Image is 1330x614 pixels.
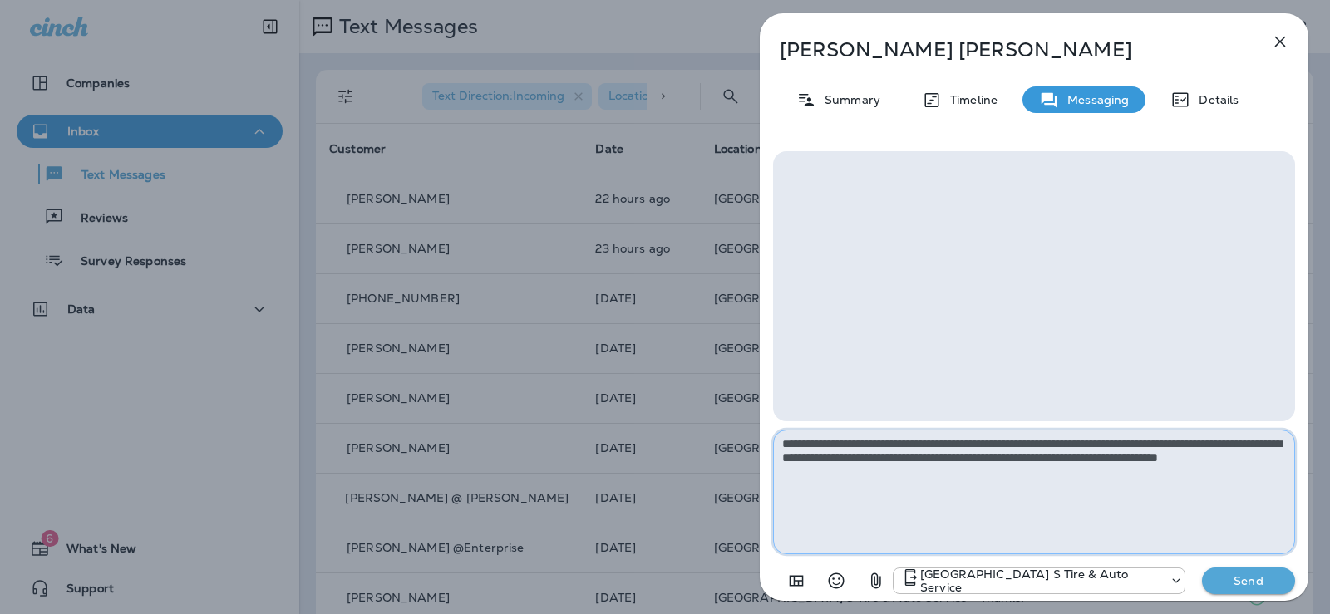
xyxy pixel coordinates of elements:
[816,93,880,106] p: Summary
[780,38,1234,61] p: [PERSON_NAME] [PERSON_NAME]
[920,567,1161,594] p: [GEOGRAPHIC_DATA] S Tire & Auto Service
[1214,573,1283,588] p: Send
[780,564,813,597] button: Add in a premade template
[1202,567,1295,594] button: Send
[1059,93,1129,106] p: Messaging
[820,564,853,597] button: Select an emoji
[942,93,997,106] p: Timeline
[894,567,1185,594] div: +1 (301) 975-0024
[1190,93,1239,106] p: Details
